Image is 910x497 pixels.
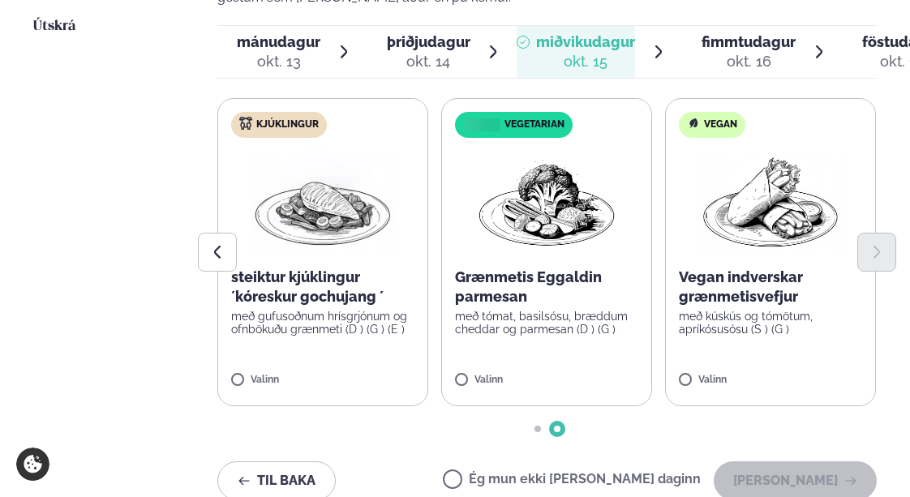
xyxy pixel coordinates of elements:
div: okt. 16 [702,52,796,71]
button: Previous slide [198,233,237,272]
button: Next slide [857,233,896,272]
div: okt. 15 [536,52,635,71]
img: chicken.svg [239,117,252,130]
p: steiktur kjúklingur ´kóreskur gochujang ´ [231,268,414,306]
p: Grænmetis Eggaldin parmesan [455,268,638,306]
p: Vegan indverskar grænmetisvefjur [679,268,862,306]
span: Útskrá [33,19,75,33]
p: með gufusoðnum hrísgrjónum og ofnbökuðu grænmeti (D ) (G ) (E ) [231,310,414,336]
p: með tómat, basilsósu, bræddum cheddar og parmesan (D ) (G ) [455,310,638,336]
div: okt. 13 [237,52,320,71]
p: með kúskús og tómötum, apríkósusósu (S ) (G ) [679,310,862,336]
span: fimmtudagur [702,33,796,50]
img: Vegan.png [475,151,618,255]
span: þriðjudagur [387,33,470,50]
span: Go to slide 2 [554,426,560,432]
span: miðvikudagur [536,33,635,50]
span: Kjúklingur [256,118,319,131]
span: mánudagur [237,33,320,50]
img: icon [459,118,504,133]
img: Vegan.svg [687,117,700,130]
div: okt. 14 [387,52,470,71]
a: Útskrá [33,17,75,36]
a: Cookie settings [16,448,49,481]
img: Chicken-breast.png [251,151,394,255]
span: Vegan [704,118,737,131]
span: Vegetarian [504,118,564,131]
span: Go to slide 1 [534,426,541,432]
img: Wraps.png [699,151,842,255]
